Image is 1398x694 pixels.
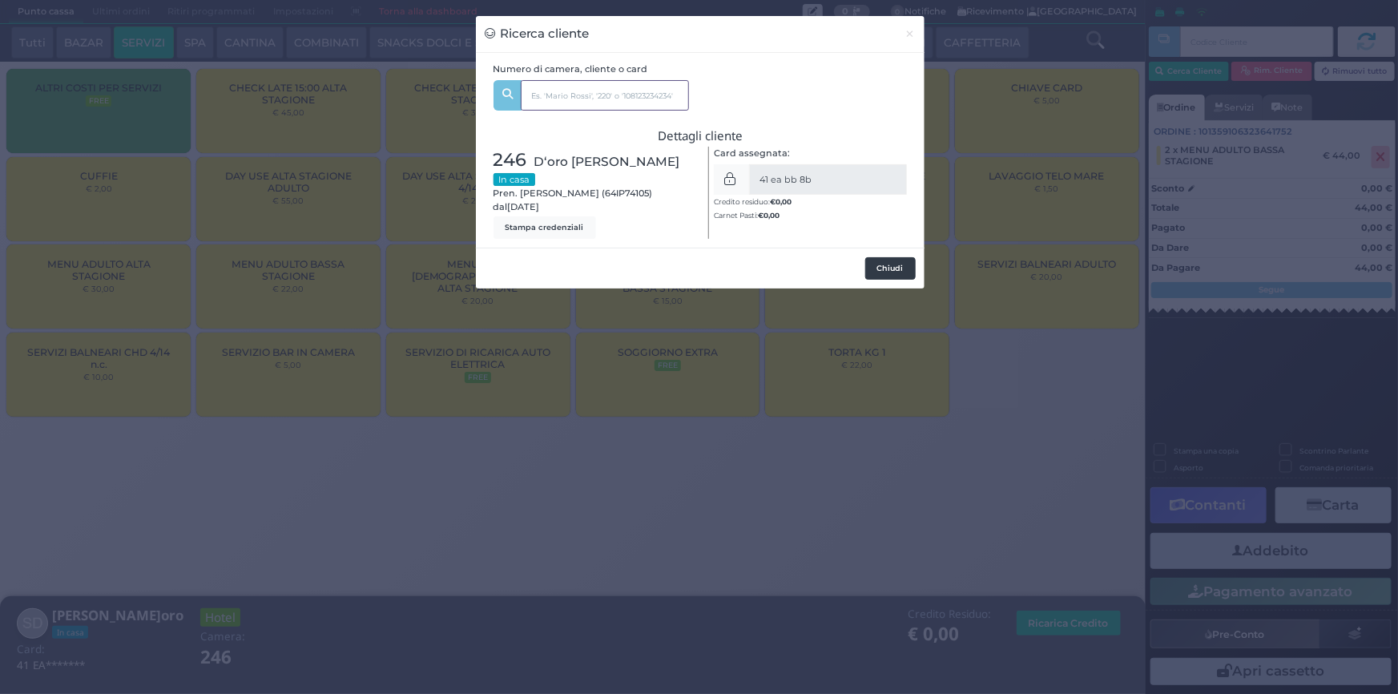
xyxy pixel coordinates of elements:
[508,200,540,214] span: [DATE]
[494,147,527,174] span: 246
[896,16,925,52] button: Chiudi
[494,129,908,143] h3: Dettagli cliente
[758,211,780,220] b: €
[494,216,596,239] button: Stampa credenziali
[534,152,680,171] span: D‘oro [PERSON_NAME]
[494,173,535,186] small: In casa
[714,147,790,160] label: Card assegnata:
[485,147,700,239] div: Pren. [PERSON_NAME] (64IP74105) dal
[763,210,780,220] span: 0,00
[521,80,689,111] input: Es. 'Mario Rossi', '220' o '108123234234'
[865,257,916,280] button: Chiudi
[714,197,792,206] small: Credito residuo:
[485,25,590,43] h3: Ricerca cliente
[714,211,780,220] small: Carnet Pasti:
[776,196,792,207] span: 0,00
[494,63,648,76] label: Numero di camera, cliente o card
[905,25,916,42] span: ×
[770,197,792,206] b: €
